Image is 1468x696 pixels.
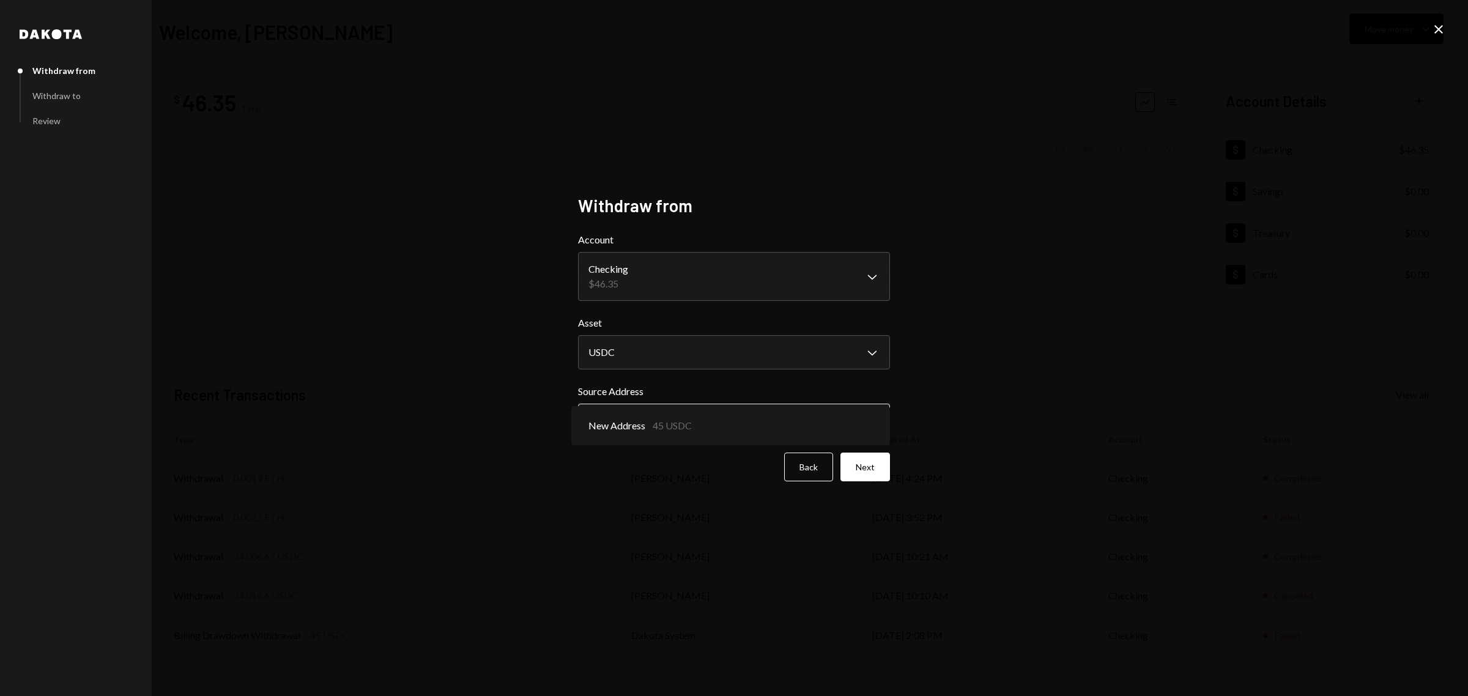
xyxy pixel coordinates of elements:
[32,116,61,126] div: Review
[784,453,833,481] button: Back
[578,404,890,438] button: Source Address
[653,418,692,433] div: 45 USDC
[578,194,890,218] h2: Withdraw from
[578,384,890,399] label: Source Address
[578,316,890,330] label: Asset
[578,252,890,301] button: Account
[578,232,890,247] label: Account
[578,335,890,369] button: Asset
[588,418,645,433] span: New Address
[32,65,95,76] div: Withdraw from
[32,91,81,101] div: Withdraw to
[840,453,890,481] button: Next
